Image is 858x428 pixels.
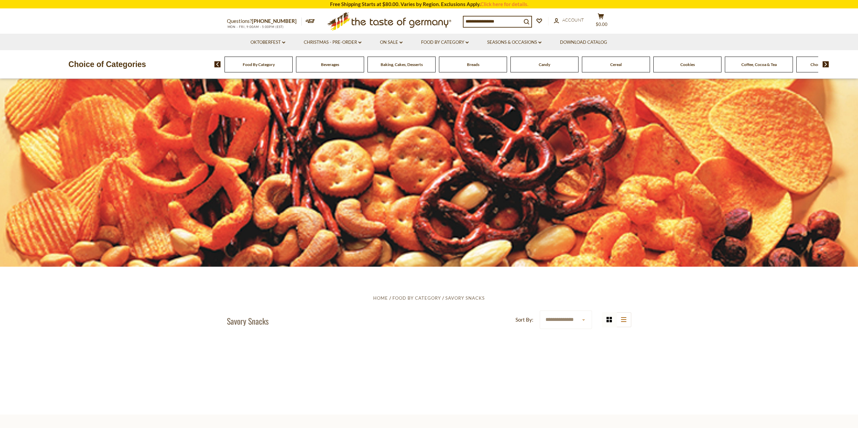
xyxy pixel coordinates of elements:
[321,62,339,67] a: Beverages
[421,39,469,46] a: Food By Category
[467,62,479,67] a: Breads
[610,62,622,67] a: Cereal
[680,62,695,67] a: Cookies
[554,17,584,24] a: Account
[480,1,528,7] a: Click here for details.
[445,295,485,301] a: Savory Snacks
[560,39,607,46] a: Download Catalog
[252,18,297,24] a: [PHONE_NUMBER]
[591,13,611,30] button: $0.00
[487,39,541,46] a: Seasons & Occasions
[243,62,275,67] a: Food By Category
[380,39,403,46] a: On Sale
[373,295,388,301] a: Home
[304,39,361,46] a: Christmas - PRE-ORDER
[515,316,533,324] label: Sort By:
[392,295,441,301] a: Food By Category
[227,25,284,29] span: MON - FRI, 9:00AM - 5:00PM (EST)
[250,39,285,46] a: Oktoberfest
[214,61,221,67] img: previous arrow
[539,62,550,67] a: Candy
[596,22,608,27] span: $0.00
[381,62,423,67] a: Baking, Cakes, Desserts
[562,17,584,23] span: Account
[227,316,269,326] h1: Savory Snacks
[227,17,302,26] p: Questions?
[823,61,829,67] img: next arrow
[741,62,777,67] a: Coffee, Cocoa & Tea
[810,62,851,67] a: Chocolate & Marzipan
